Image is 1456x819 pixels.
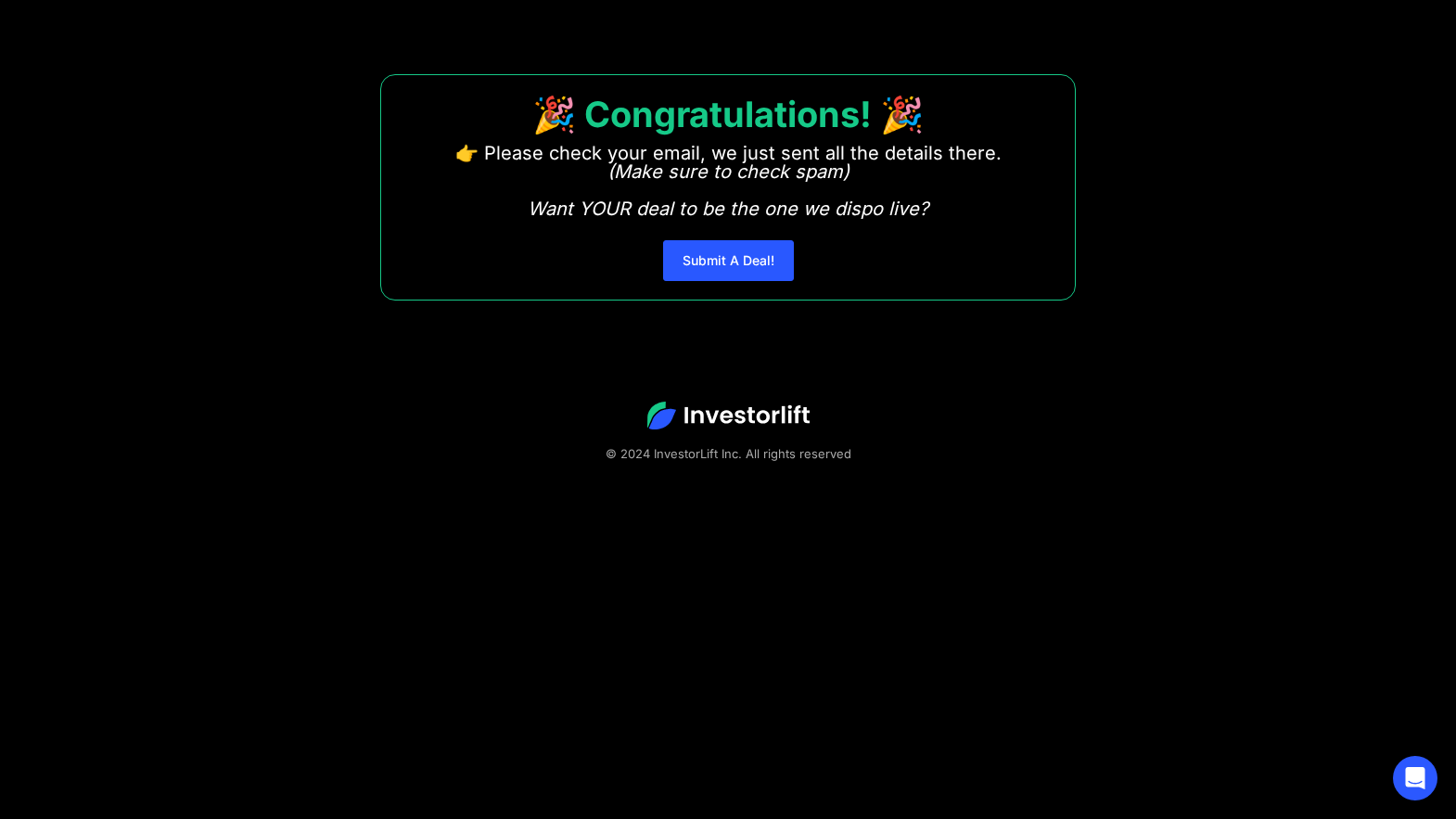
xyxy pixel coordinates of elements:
[663,240,794,281] a: Submit A Deal!
[455,144,1002,218] p: 👉 Please check your email, we just sent all the details there. ‍
[65,444,1391,463] div: © 2024 InvestorLift Inc. All rights reserved
[1393,756,1437,800] div: Open Intercom Messenger
[532,93,924,135] strong: 🎉 Congratulations! 🎉
[528,160,928,220] em: (Make sure to check spam) Want YOUR deal to be the one we dispo live?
